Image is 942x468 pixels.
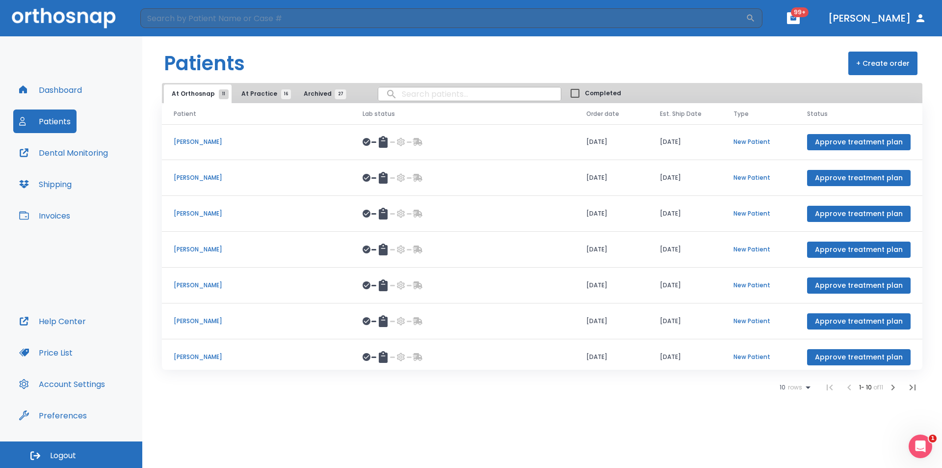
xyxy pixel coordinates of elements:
[13,110,77,133] button: Patients
[575,160,648,196] td: [DATE]
[909,435,932,458] iframe: Intercom live chat
[807,242,911,258] button: Approve treatment plan
[575,268,648,303] td: [DATE]
[733,353,784,361] p: New Patient
[733,173,784,182] p: New Patient
[575,232,648,268] td: [DATE]
[780,384,785,391] span: 10
[733,281,784,290] p: New Patient
[174,353,339,361] p: [PERSON_NAME]
[174,110,196,118] span: Patient
[12,8,116,28] img: Orthosnap
[807,349,911,365] button: Approve treatment plan
[807,313,911,330] button: Approve treatment plan
[50,450,76,461] span: Logout
[859,383,873,391] span: 1 - 10
[929,435,937,442] span: 1
[13,341,78,364] button: Price List
[648,124,722,160] td: [DATE]
[733,245,784,254] p: New Patient
[219,89,229,99] span: 11
[13,172,78,196] button: Shipping
[807,206,911,222] button: Approve treatment plan
[648,268,722,303] td: [DATE]
[174,317,339,326] p: [PERSON_NAME]
[824,9,930,27] button: [PERSON_NAME]
[660,110,702,118] span: Est. Ship Date
[807,170,911,186] button: Approve treatment plan
[575,339,648,375] td: [DATE]
[281,89,291,99] span: 16
[807,134,911,150] button: Approve treatment plan
[13,404,93,427] button: Preferences
[172,89,224,98] span: At Orthosnap
[13,78,88,102] button: Dashboard
[873,383,883,391] span: of 11
[378,84,561,104] input: search
[648,339,722,375] td: [DATE]
[13,309,92,333] button: Help Center
[13,141,114,165] button: Dental Monitoring
[807,277,911,294] button: Approve treatment plan
[174,281,339,290] p: [PERSON_NAME]
[304,89,340,98] span: Archived
[363,110,395,118] span: Lab status
[785,384,802,391] span: rows
[174,173,339,182] p: [PERSON_NAME]
[733,209,784,218] p: New Patient
[575,196,648,232] td: [DATE]
[585,89,621,98] span: Completed
[174,245,339,254] p: [PERSON_NAME]
[648,303,722,339] td: [DATE]
[164,84,350,103] div: tabs
[575,124,648,160] td: [DATE]
[733,317,784,326] p: New Patient
[807,110,828,118] span: Status
[733,110,749,118] span: Type
[586,110,619,118] span: Order date
[848,52,917,75] button: + Create order
[648,160,722,196] td: [DATE]
[733,138,784,146] p: New Patient
[648,196,722,232] td: [DATE]
[575,303,648,339] td: [DATE]
[13,372,111,396] button: Account Settings
[164,49,245,78] h1: Patients
[791,7,809,17] span: 99+
[174,209,339,218] p: [PERSON_NAME]
[140,8,746,28] input: Search by Patient Name or Case #
[174,138,339,146] p: [PERSON_NAME]
[335,89,346,99] span: 27
[241,89,286,98] span: At Practice
[13,204,76,227] button: Invoices
[648,232,722,268] td: [DATE]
